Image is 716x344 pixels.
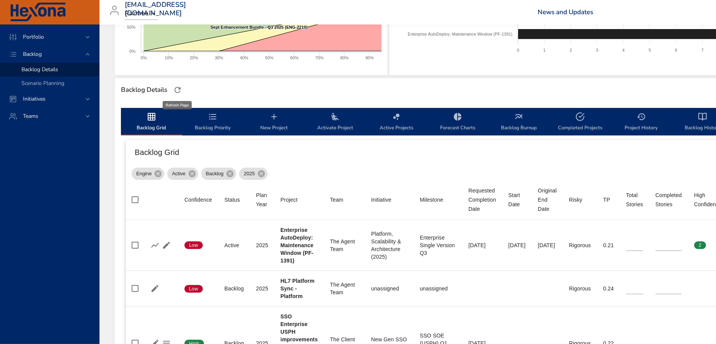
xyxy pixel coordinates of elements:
[569,195,591,204] span: Risky
[626,191,643,209] div: Sort
[190,55,198,60] text: 20%
[21,80,64,87] span: Scenario Planning
[126,112,178,132] span: Backlog Grid
[132,168,164,180] div: Engine
[281,195,318,204] span: Project
[132,170,156,178] span: Engine
[256,191,268,209] div: Sort
[149,283,161,294] button: Edit Project Details
[408,32,512,36] text: Enterprise AutoDeploy: Maintenance Window (PF-1391)
[184,242,203,249] span: Low
[371,195,391,204] div: Initiative
[281,195,298,204] div: Sort
[224,195,240,204] div: Sort
[701,48,704,52] text: 7
[371,195,391,204] div: Sort
[675,48,677,52] text: 6
[538,8,593,16] a: News and Updates
[17,112,44,120] span: Teams
[626,191,643,209] div: Total Stories
[239,168,267,180] div: 2025
[149,240,161,251] button: Show Burnup
[161,240,172,251] button: Edit Project Details
[569,285,591,292] div: Rigorous
[201,170,228,178] span: Backlog
[240,55,248,60] text: 40%
[167,168,198,180] div: Active
[370,112,422,132] span: Active Projects
[187,112,239,132] span: Backlog Priority
[371,285,408,292] div: unassigned
[371,230,408,261] div: Platform, Scalability & Architecture (2025)
[340,55,349,60] text: 80%
[21,66,58,73] span: Backlog Details
[694,242,706,249] span: 2
[309,112,361,132] span: Activate Project
[649,48,651,52] text: 5
[125,1,186,17] h3: [EMAIL_ADDRESS][DOMAIN_NAME]
[554,112,606,132] span: Completed Projects
[184,195,212,204] div: Confidence
[330,195,343,204] div: Sort
[256,241,268,249] div: 2025
[468,186,496,214] div: Requested Completion Date
[432,112,484,132] span: Forecast Charts
[509,191,526,209] div: Sort
[315,55,324,60] text: 70%
[569,195,582,204] div: Sort
[281,278,315,299] b: HL7 Platform Sync - Platform
[538,186,557,214] div: Original End Date
[517,48,519,52] text: 0
[622,48,625,52] text: 4
[17,51,48,58] span: Backlog
[468,186,496,214] div: Sort
[129,49,135,54] text: 0%
[615,112,667,132] span: Project History
[330,195,343,204] div: Team
[281,227,313,264] b: Enterprise AutoDeploy: Maintenance Window (PF-1391)
[224,285,244,292] div: Backlog
[468,241,496,249] div: [DATE]
[365,55,374,60] text: 90%
[165,55,173,60] text: 10%
[656,191,682,209] div: Sort
[569,48,572,52] text: 2
[167,170,190,178] span: Active
[538,186,557,214] div: Sort
[9,3,67,22] img: Hexona
[656,191,682,209] div: Completed Stories
[493,112,545,132] span: Backlog Burnup
[420,195,443,204] div: Sort
[569,195,582,204] div: Risky
[201,168,236,180] div: Backlog
[603,195,614,204] span: TP
[603,195,610,204] div: Sort
[265,55,273,60] text: 50%
[509,241,526,249] div: [DATE]
[224,195,240,204] div: Status
[330,195,359,204] span: Team
[538,241,557,249] div: [DATE]
[569,241,591,249] div: Rigorous
[184,285,203,292] span: Low
[248,112,300,132] span: New Project
[603,241,614,249] div: 0.21
[224,241,244,249] div: Active
[290,55,298,60] text: 60%
[596,48,598,52] text: 3
[184,195,212,204] div: Sort
[420,285,456,292] div: unassigned
[256,191,268,209] div: Plan Year
[371,195,408,204] span: Initiative
[210,25,308,29] text: Sept Enhancement Bundle - Q3 2025 (ENG-2210)
[330,281,359,296] div: The Agent Team
[420,195,443,204] div: Milestone
[224,195,244,204] span: Status
[239,170,259,178] span: 2025
[125,8,158,20] div: Raintree
[603,285,614,292] div: 0.24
